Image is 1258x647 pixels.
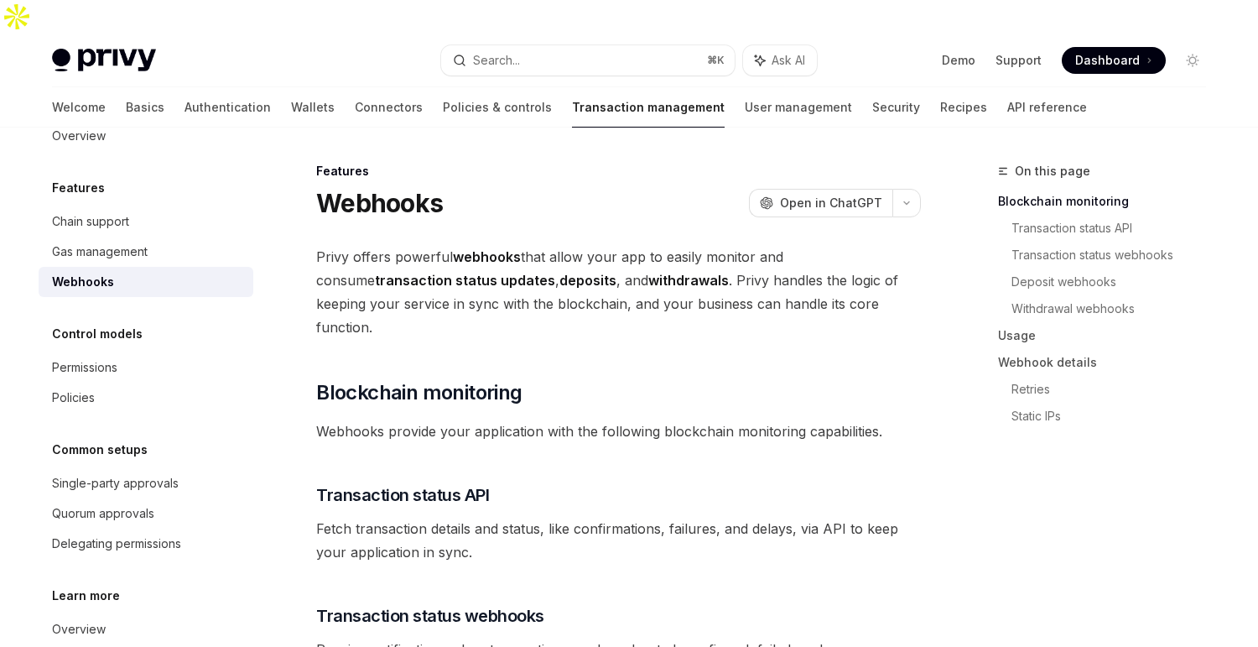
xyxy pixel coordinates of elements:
a: Webhook details [998,349,1219,376]
div: Overview [52,619,106,639]
div: Delegating permissions [52,534,181,554]
a: Support [995,52,1042,69]
h1: Webhooks [316,188,443,218]
button: Ask AI [743,45,817,76]
h5: Control models [52,324,143,344]
span: Dashboard [1075,52,1140,69]
a: Connectors [355,87,423,128]
a: Security [872,87,920,128]
div: Webhooks [52,272,114,292]
a: Wallets [291,87,335,128]
button: Search...⌘K [441,45,735,76]
a: Demo [942,52,975,69]
a: Overview [39,121,253,151]
div: Single-party approvals [52,473,179,493]
strong: deposits [559,272,616,289]
div: Quorum approvals [52,504,154,524]
a: Transaction status webhooks [1011,242,1219,269]
a: Withdrawal webhooks [1011,295,1219,322]
span: On this page [1015,161,1090,181]
h5: Common setups [52,440,148,460]
div: Policies [52,388,95,408]
span: Blockchain monitoring [316,379,522,406]
a: Policies [39,383,253,413]
a: User management [745,87,852,128]
a: API reference [1007,87,1087,128]
strong: withdrawals [648,272,729,289]
button: Open in ChatGPT [749,189,892,217]
a: Webhooks [39,267,253,297]
span: Ask AI [772,52,805,69]
img: light logo [52,49,156,72]
span: Privy offers powerful that allow your app to easily monitor and consume , , and . Privy handles t... [316,245,921,339]
strong: webhooks [453,248,521,265]
div: Chain support [52,211,129,232]
a: Deposit webhooks [1011,269,1219,295]
span: Fetch transaction details and status, like confirmations, failures, and delays, via API to keep y... [316,517,921,564]
button: Toggle dark mode [1179,47,1206,74]
div: Gas management [52,242,148,262]
h5: Features [52,178,105,198]
strong: transaction status updates [375,272,555,289]
a: Policies & controls [443,87,552,128]
a: Static IPs [1011,403,1219,430]
div: Overview [52,126,106,146]
a: Basics [126,87,164,128]
a: Transaction status API [1011,215,1219,242]
a: Transaction management [572,87,725,128]
a: Authentication [185,87,271,128]
a: Gas management [39,237,253,267]
div: Features [316,163,921,180]
span: ⌘ K [707,54,725,67]
div: Permissions [52,357,117,378]
h5: Learn more [52,586,120,606]
a: Recipes [940,87,987,128]
span: Transaction status webhooks [316,604,544,628]
a: Overview [39,614,253,644]
a: Permissions [39,352,253,383]
a: Retries [1011,376,1219,403]
a: Chain support [39,206,253,237]
span: Webhooks provide your application with the following blockchain monitoring capabilities. [316,420,921,443]
a: Quorum approvals [39,498,253,529]
a: Blockchain monitoring [998,188,1219,215]
a: Welcome [52,87,106,128]
span: Transaction status API [316,483,489,507]
a: Delegating permissions [39,529,253,559]
span: Open in ChatGPT [780,195,882,211]
div: Search... [473,50,520,70]
a: Usage [998,322,1219,349]
a: Single-party approvals [39,468,253,498]
a: Dashboard [1062,47,1166,74]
